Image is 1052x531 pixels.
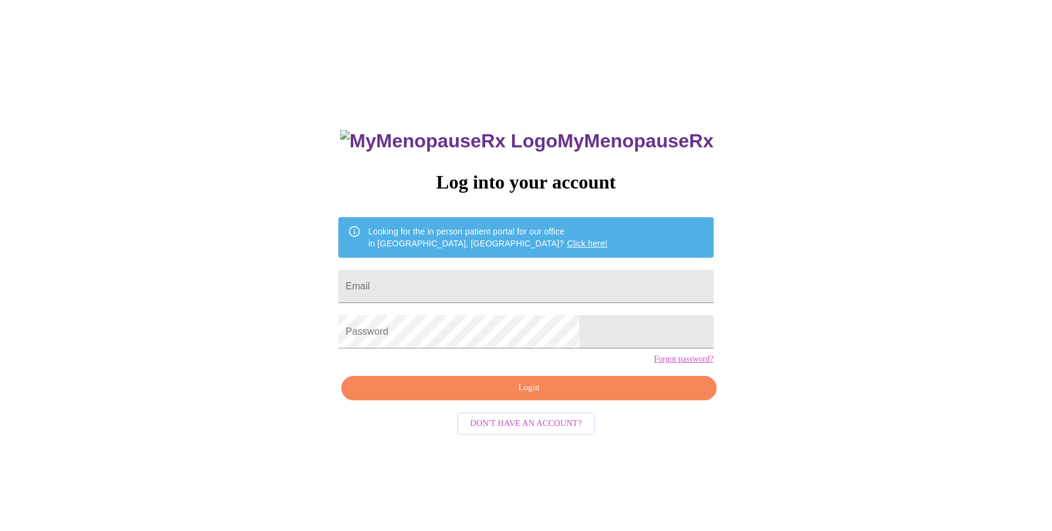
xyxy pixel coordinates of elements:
[340,130,557,152] img: MyMenopauseRx Logo
[368,221,607,254] div: Looking for the in person patient portal for our office in [GEOGRAPHIC_DATA], [GEOGRAPHIC_DATA]?
[454,417,598,427] a: Don't have an account?
[338,171,713,193] h3: Log into your account
[341,376,716,400] button: Login
[355,381,702,396] span: Login
[567,239,607,248] a: Click here!
[457,412,595,436] button: Don't have an account?
[470,416,582,431] span: Don't have an account?
[340,130,714,152] h3: MyMenopauseRx
[654,354,714,364] a: Forgot password?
